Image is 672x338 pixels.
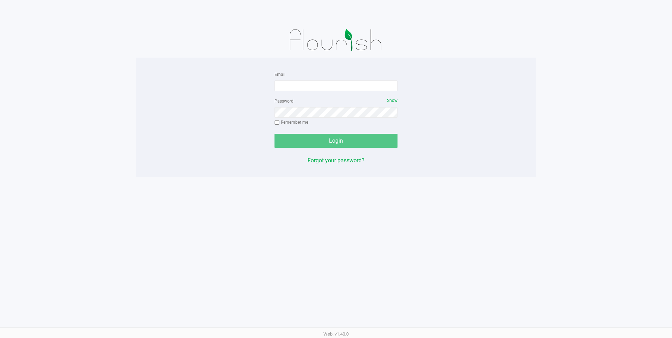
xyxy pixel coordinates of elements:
label: Remember me [274,119,308,125]
label: Email [274,71,285,78]
button: Forgot your password? [308,156,364,165]
span: Web: v1.40.0 [323,331,349,337]
label: Password [274,98,293,104]
span: Show [387,98,398,103]
input: Remember me [274,120,279,125]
